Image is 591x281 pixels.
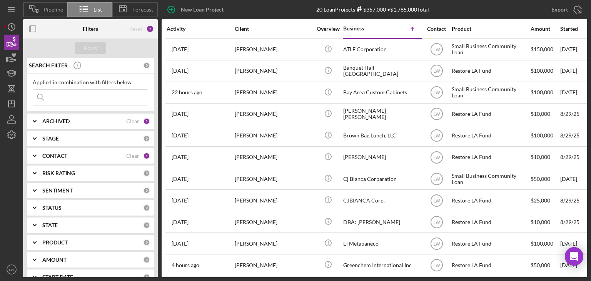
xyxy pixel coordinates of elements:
[316,6,429,13] div: 20 Loan Projects • $1,785,000 Total
[9,268,15,272] text: LW
[452,190,529,211] div: Restore LA Fund
[172,219,189,225] time: 2025-08-29 21:57
[343,147,420,167] div: [PERSON_NAME]
[531,197,550,204] span: $25,000
[172,176,189,182] time: 2025-09-08 19:50
[33,79,148,85] div: Applied in combination with filters below
[4,262,19,277] button: LW
[343,255,420,275] div: Greenchem International Inc
[343,104,420,124] div: [PERSON_NAME] [PERSON_NAME]
[42,257,67,263] b: AMOUNT
[343,25,382,32] div: Business
[531,176,550,182] span: $50,000
[531,67,553,74] span: $100,000
[452,82,529,103] div: Small Business Community Loan
[172,111,189,117] time: 2025-09-09 04:05
[83,42,98,54] div: Apply
[433,47,440,52] text: LW
[29,62,68,69] b: SEARCH FILTER
[42,239,68,246] b: PRODUCT
[172,197,189,204] time: 2025-08-29 23:26
[343,212,420,232] div: DBA: [PERSON_NAME]
[531,46,553,52] span: $150,000
[126,118,139,124] div: Clear
[433,155,440,160] text: LW
[43,7,63,13] span: Pipeline
[172,154,189,160] time: 2025-09-08 19:30
[452,255,529,275] div: Restore LA Fund
[172,68,189,74] time: 2025-09-02 18:55
[235,169,312,189] div: [PERSON_NAME]
[235,26,312,32] div: Client
[42,274,73,280] b: START DATE
[452,125,529,146] div: Restore LA Fund
[235,147,312,167] div: [PERSON_NAME]
[143,204,150,211] div: 0
[143,187,150,194] div: 0
[126,153,139,159] div: Clear
[452,147,529,167] div: Restore LA Fund
[531,110,550,117] span: $10,000
[143,118,150,125] div: 1
[565,247,583,266] div: Open Intercom Messenger
[93,7,102,13] span: List
[343,233,420,254] div: El Metapaneco
[143,239,150,246] div: 0
[433,69,440,74] text: LW
[235,82,312,103] div: [PERSON_NAME]
[172,262,199,268] time: 2025-09-10 17:38
[172,132,189,139] time: 2025-09-05 21:09
[531,262,550,268] span: $50,000
[172,46,189,52] time: 2025-08-20 21:41
[433,90,440,95] text: LW
[235,125,312,146] div: [PERSON_NAME]
[531,240,553,247] span: $100,000
[235,104,312,124] div: [PERSON_NAME]
[83,26,98,32] b: Filters
[531,26,559,32] div: Amount
[355,6,386,13] div: $357,000
[235,233,312,254] div: [PERSON_NAME]
[343,82,420,103] div: Bay Area Custom Cabinets
[343,61,420,81] div: Banquet Hall [GEOGRAPHIC_DATA]
[143,274,150,281] div: 0
[343,190,420,211] div: CJBIANCA Corp.
[452,212,529,232] div: Restore LA Fund
[143,256,150,263] div: 0
[143,170,150,177] div: 0
[235,255,312,275] div: [PERSON_NAME]
[433,198,440,203] text: LW
[531,132,553,139] span: $100,000
[42,135,59,142] b: STAGE
[75,42,106,54] button: Apply
[433,219,440,225] text: LW
[129,26,142,32] div: Reset
[343,169,420,189] div: Cj Bianca Corparation
[143,62,150,69] div: 0
[452,104,529,124] div: Restore LA Fund
[452,169,529,189] div: Small Business Community Loan
[343,125,420,146] div: Brown Bag Lunch, LLC
[452,26,529,32] div: Product
[181,2,224,17] div: New Loan Project
[162,2,231,17] button: New Loan Project
[314,26,342,32] div: Overview
[172,241,189,247] time: 2025-09-03 20:34
[531,89,553,95] span: $100,000
[343,39,420,60] div: ATLE Corporation
[433,133,440,139] text: LW
[235,39,312,60] div: [PERSON_NAME]
[452,61,529,81] div: Restore LA Fund
[42,222,58,228] b: STATE
[551,2,568,17] div: Export
[42,205,62,211] b: STATUS
[235,190,312,211] div: [PERSON_NAME]
[167,26,234,32] div: Activity
[42,118,70,124] b: ARCHIVED
[452,39,529,60] div: Small Business Community Loan
[433,176,440,182] text: LW
[143,152,150,159] div: 1
[146,25,154,33] div: 2
[544,2,587,17] button: Export
[531,219,550,225] span: $10,000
